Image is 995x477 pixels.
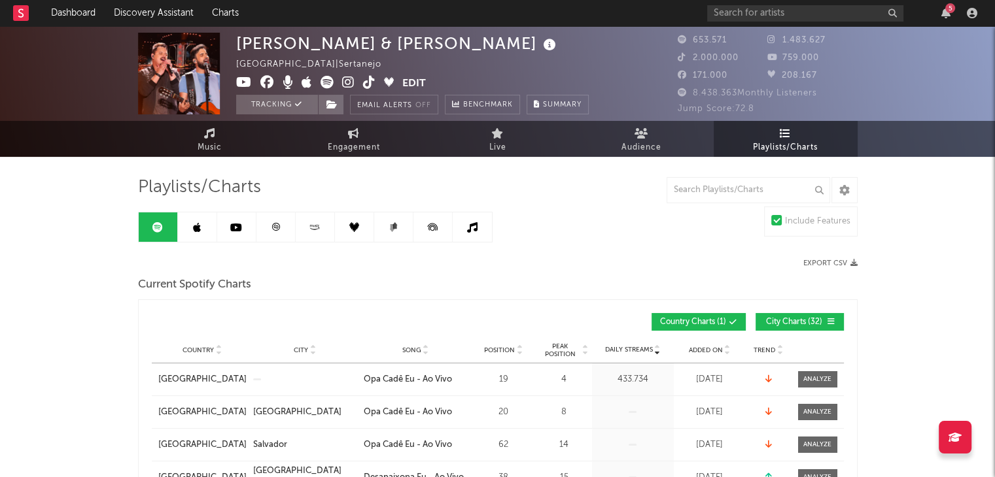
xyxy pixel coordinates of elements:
span: Live [489,140,506,156]
button: Summary [527,95,589,114]
div: Opa Cadê Eu - Ao Vivo [364,438,452,452]
span: Trend [754,346,775,354]
button: Export CSV [803,259,858,267]
a: Salvador [253,438,357,452]
div: Opa Cadê Eu - Ao Vivo [364,406,452,419]
span: Playlists/Charts [753,140,818,156]
a: Audience [570,121,714,157]
button: 5 [941,8,951,18]
div: 433.734 [595,373,671,386]
button: Country Charts(1) [652,313,746,331]
input: Search for artists [707,5,903,22]
span: Summary [543,101,582,108]
a: Music [138,121,282,157]
a: Engagement [282,121,426,157]
div: 8 [540,406,589,419]
div: [DATE] [677,373,742,386]
span: Benchmark [463,97,513,113]
input: Search Playlists/Charts [667,177,830,203]
div: 5 [945,3,955,13]
a: Opa Cadê Eu - Ao Vivo [364,406,468,419]
div: [GEOGRAPHIC_DATA] [253,406,341,419]
span: Engagement [328,140,380,156]
span: Playlists/Charts [138,180,261,195]
a: Opa Cadê Eu - Ao Vivo [364,438,468,452]
span: City [294,346,308,354]
span: Added On [689,346,723,354]
span: Audience [621,140,661,156]
span: 208.167 [767,71,817,80]
span: 653.571 [678,36,727,44]
span: Country [183,346,214,354]
button: Edit [402,76,426,92]
span: 1.483.627 [767,36,826,44]
a: [GEOGRAPHIC_DATA] [253,406,357,419]
span: Music [198,140,222,156]
div: [GEOGRAPHIC_DATA] | Sertanejo [236,57,396,73]
span: Current Spotify Charts [138,277,251,293]
span: Jump Score: 72.8 [678,105,754,113]
div: 62 [474,438,533,452]
div: 14 [540,438,589,452]
em: Off [415,102,431,109]
span: Song [402,346,421,354]
div: Include Features [785,214,850,229]
a: Opa Cadê Eu - Ao Vivo [364,373,468,386]
a: [GEOGRAPHIC_DATA] [158,406,247,419]
div: Opa Cadê Eu - Ao Vivo [364,373,452,386]
span: Daily Streams [605,345,653,355]
a: Playlists/Charts [714,121,858,157]
div: 19 [474,373,533,386]
button: Email AlertsOff [350,95,438,114]
a: [GEOGRAPHIC_DATA] [158,373,247,386]
div: [DATE] [677,406,742,419]
a: [GEOGRAPHIC_DATA] [158,438,247,452]
div: 4 [540,373,589,386]
div: 20 [474,406,533,419]
a: Benchmark [445,95,520,114]
div: Salvador [253,438,287,452]
a: Live [426,121,570,157]
span: 759.000 [767,54,819,62]
span: City Charts ( 32 ) [764,318,824,326]
span: Position [484,346,515,354]
button: Tracking [236,95,318,114]
span: Country Charts ( 1 ) [660,318,726,326]
div: [DATE] [677,438,742,452]
span: 2.000.000 [678,54,739,62]
span: 8.438.363 Monthly Listeners [678,89,817,97]
span: 171.000 [678,71,727,80]
div: [PERSON_NAME] & [PERSON_NAME] [236,33,559,54]
span: Peak Position [540,342,581,358]
button: City Charts(32) [756,313,844,331]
